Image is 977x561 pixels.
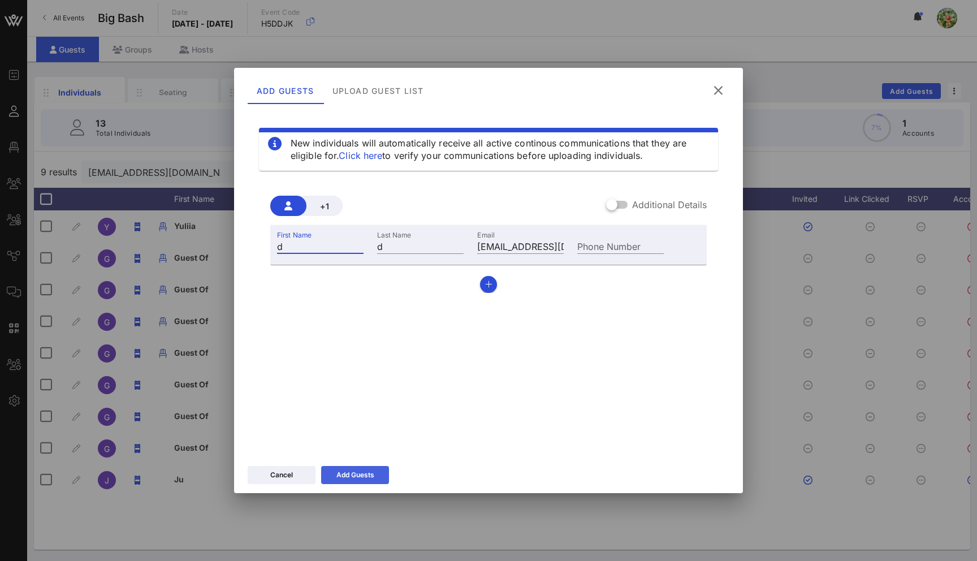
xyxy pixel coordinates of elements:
[270,469,293,481] div: Cancel
[315,201,334,211] span: +1
[477,231,495,239] label: Email
[248,466,315,484] button: Cancel
[323,77,433,104] div: Upload Guest List
[339,150,382,161] a: Click here
[277,231,312,239] label: First Name
[306,196,343,216] button: +1
[632,199,707,210] label: Additional Details
[336,469,374,481] div: Add Guests
[321,466,389,484] button: Add Guests
[291,137,709,162] div: New individuals will automatically receive all active continous communications that they are elig...
[277,239,364,253] input: First Name
[248,77,323,104] div: Add Guests
[377,231,411,239] label: Last Name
